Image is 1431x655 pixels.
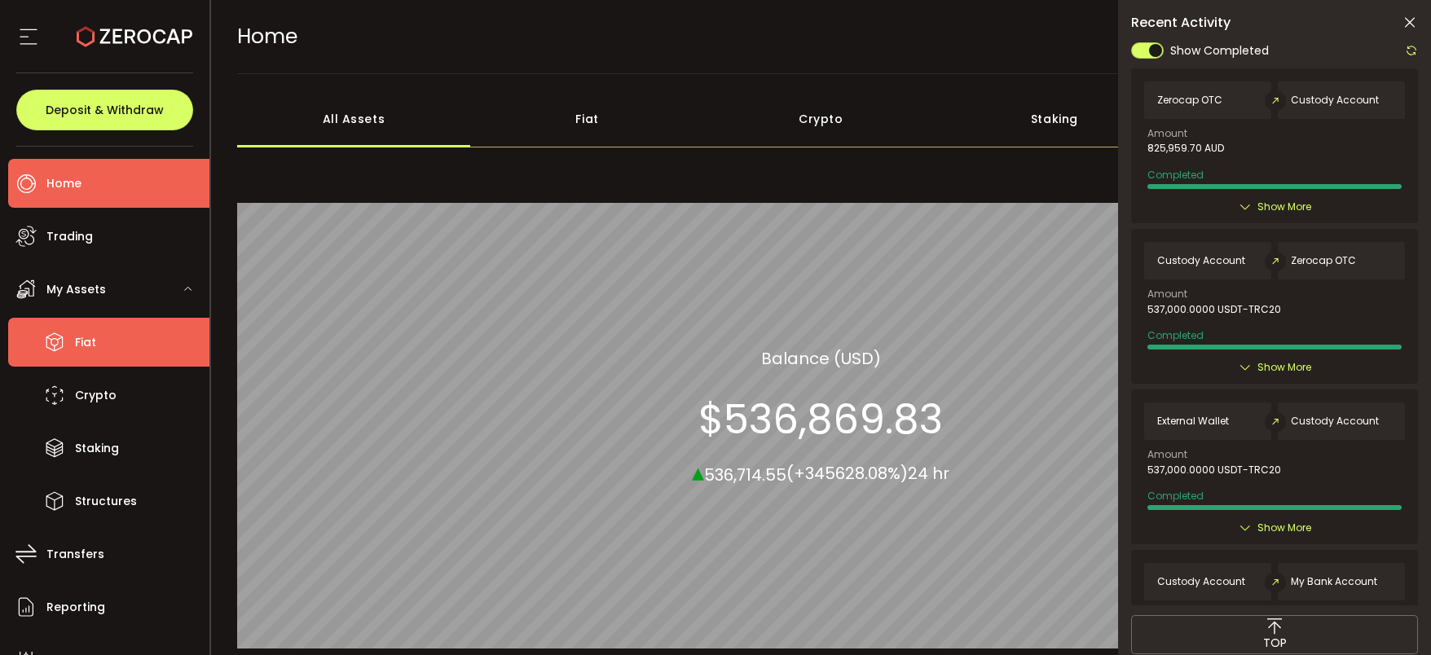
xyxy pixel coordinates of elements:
span: Structures [75,490,137,513]
span: Amount [1147,129,1187,138]
span: My Assets [46,278,106,301]
span: Custody Account [1157,255,1245,266]
span: (+345628.08%) [786,462,908,485]
span: Amount [1147,450,1187,459]
div: All Assets [237,90,471,147]
span: Trading [46,225,93,248]
span: 825,959.70 AUD [1147,143,1224,154]
div: Fiat [470,90,704,147]
span: Transfers [46,543,104,566]
span: External Wallet [1157,415,1229,427]
span: Show More [1257,199,1311,215]
span: Custody Account [1291,415,1379,427]
span: Staking [75,437,119,460]
span: 537,000.0000 USDT-TRC20 [1147,304,1281,315]
section: Balance (USD) [761,345,881,370]
span: Zerocap OTC [1291,255,1356,266]
div: Crypto [704,90,938,147]
span: Home [237,22,297,51]
span: Deposit & Withdraw [46,104,164,116]
span: Custody Account [1291,95,1379,106]
span: Reporting [46,596,105,619]
span: Completed [1147,168,1204,182]
span: Fiat [75,331,96,354]
span: Recent Activity [1131,16,1231,29]
span: 24 hr [908,462,949,485]
span: Home [46,172,81,196]
span: Zerocap OTC [1157,95,1222,106]
iframe: Chat Widget [1237,479,1431,655]
span: Crypto [75,384,117,407]
button: Deposit & Withdraw [16,90,193,130]
span: Show Completed [1170,42,1269,59]
span: 536,714.55 [704,463,786,486]
span: ▴ [692,454,704,489]
section: $536,869.83 [698,394,943,443]
span: Show More [1257,359,1311,376]
span: Completed [1147,489,1204,503]
span: Amount [1147,289,1187,299]
span: Completed [1147,328,1204,342]
span: 537,000.0000 USDT-TRC20 [1147,464,1281,476]
div: Staking [938,90,1172,147]
span: Custody Account [1157,576,1245,587]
